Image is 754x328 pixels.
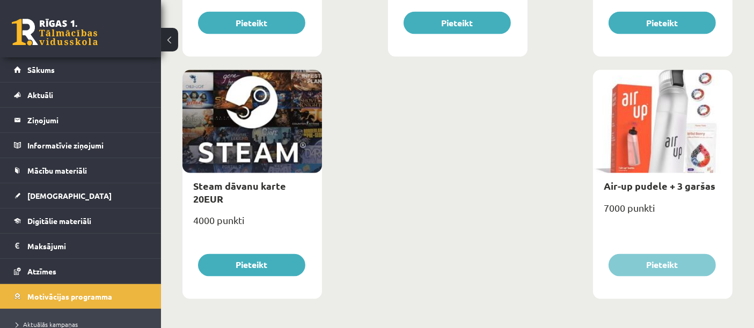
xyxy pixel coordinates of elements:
a: [DEMOGRAPHIC_DATA] [14,183,148,208]
span: Atzīmes [27,266,56,276]
a: Mācību materiāli [14,158,148,183]
a: Aktuāli [14,83,148,107]
span: Sākums [27,65,55,74]
button: Pieteikt [609,12,716,34]
div: 4000 punkti [182,211,322,238]
a: Motivācijas programma [14,284,148,309]
button: Pieteikt [198,12,305,34]
legend: Maksājumi [27,234,148,258]
span: Motivācijas programma [27,292,112,301]
a: Rīgas 1. Tālmācības vidusskola [12,19,98,46]
a: Sākums [14,57,148,82]
legend: Ziņojumi [27,108,148,132]
a: Steam dāvanu karte 20EUR [193,180,286,204]
span: Digitālie materiāli [27,216,91,226]
button: Pieteikt [609,254,716,277]
a: Informatīvie ziņojumi [14,133,148,158]
button: Pieteikt [404,12,511,34]
a: Air-up pudele + 3 garšas [604,180,715,192]
button: Pieteikt [198,254,305,277]
a: Ziņojumi [14,108,148,132]
legend: Informatīvie ziņojumi [27,133,148,158]
a: Digitālie materiāli [14,208,148,233]
span: [DEMOGRAPHIC_DATA] [27,191,112,200]
div: 7000 punkti [593,199,733,226]
span: Mācību materiāli [27,166,87,175]
a: Maksājumi [14,234,148,258]
a: Atzīmes [14,259,148,284]
span: Aktuāli [27,90,53,100]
